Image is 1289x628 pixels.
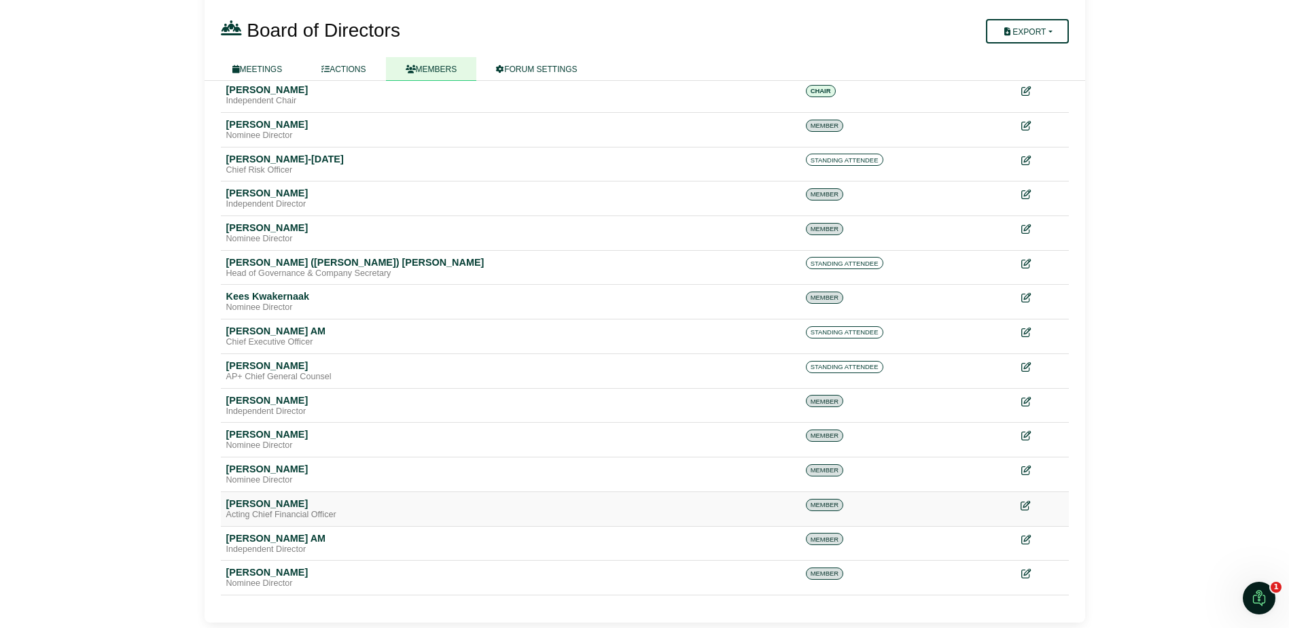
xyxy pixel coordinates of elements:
div: Edit [1021,498,1063,513]
div: Edit [1021,463,1063,478]
span: MEMBER [806,223,844,235]
div: [PERSON_NAME] [226,118,655,130]
div: Edit [1021,360,1063,375]
span: STANDING ATTENDEE [806,326,883,338]
div: Nominee Director [226,475,655,486]
div: Edit [1021,118,1063,134]
div: AP+ Chief General Counsel [226,372,655,383]
div: Independent Director [226,199,655,210]
a: MEMBERS [386,57,477,81]
div: Independent Director [226,544,655,555]
div: Edit [1021,394,1063,410]
span: MEMBER [806,292,844,304]
div: Kees Kwakernaak [226,290,655,302]
span: Board of Directors [247,20,400,41]
div: Independent Director [226,406,655,417]
div: Edit [1021,187,1063,203]
span: CHAIR [806,85,836,97]
div: Independent Chair [226,96,655,107]
span: MEMBER [806,395,844,407]
span: MEMBER [806,533,844,545]
div: Nominee Director [226,578,655,589]
div: Edit [1021,84,1063,99]
div: Acting Chief Financial Officer [226,510,655,521]
div: Nominee Director [226,440,655,451]
span: STANDING ATTENDEE [806,257,883,269]
div: Edit [1021,566,1063,582]
div: Head of Governance & Company Secretary [226,268,655,279]
div: [PERSON_NAME] [226,394,655,406]
div: [PERSON_NAME] [226,566,655,578]
div: Chief Risk Officer [226,165,655,176]
button: Export [986,19,1068,43]
span: MEMBER [806,120,844,132]
div: [PERSON_NAME] [226,222,655,234]
div: Edit [1021,325,1063,341]
div: Edit [1021,428,1063,444]
div: [PERSON_NAME] [226,360,655,372]
div: Nominee Director [226,234,655,245]
span: MEMBER [806,499,844,511]
div: [PERSON_NAME]-[DATE] [226,153,655,165]
div: [PERSON_NAME] [226,187,655,199]
span: STANDING ATTENDEE [806,154,883,166]
div: Edit [1021,153,1063,169]
div: [PERSON_NAME] [226,84,655,96]
div: [PERSON_NAME] [226,463,655,475]
span: MEMBER [806,464,844,476]
span: MEMBER [806,568,844,580]
span: MEMBER [806,430,844,442]
div: Edit [1021,222,1063,237]
div: Nominee Director [226,130,655,141]
div: [PERSON_NAME] ([PERSON_NAME]) [PERSON_NAME] [226,256,655,268]
div: Edit [1021,532,1063,548]
div: Edit [1021,256,1063,272]
span: 1 [1271,582,1282,593]
span: MEMBER [806,188,844,200]
div: [PERSON_NAME] AM [226,532,655,544]
div: [PERSON_NAME] [226,498,655,510]
a: ACTIONS [302,57,385,81]
div: [PERSON_NAME] [226,428,655,440]
div: Nominee Director [226,302,655,313]
span: STANDING ATTENDEE [806,361,883,373]
a: FORUM SETTINGS [476,57,597,81]
iframe: Intercom live chat [1243,582,1275,614]
div: Edit [1021,290,1063,306]
div: Chief Executive Officer [226,337,655,348]
div: [PERSON_NAME] AM [226,325,655,337]
a: MEETINGS [213,57,302,81]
